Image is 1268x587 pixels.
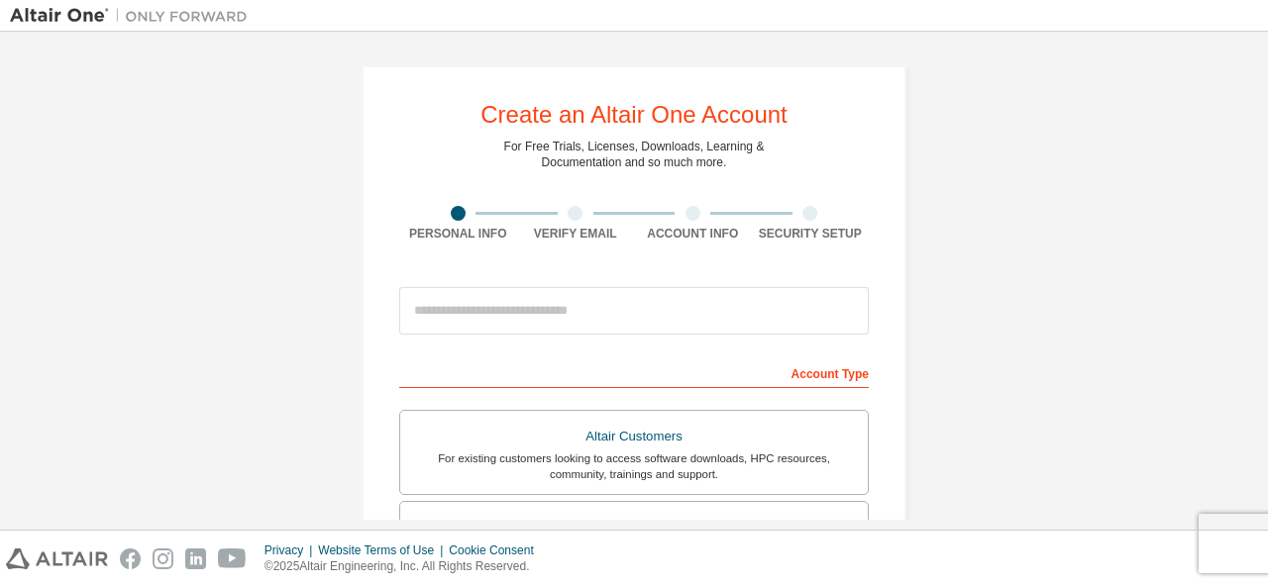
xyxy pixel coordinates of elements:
img: Altair One [10,6,258,26]
div: For Free Trials, Licenses, Downloads, Learning & Documentation and so much more. [504,139,765,170]
img: linkedin.svg [185,548,206,569]
div: Privacy [264,542,318,558]
div: Cookie Consent [449,542,545,558]
img: facebook.svg [120,548,141,569]
div: Website Terms of Use [318,542,449,558]
div: Verify Email [517,226,635,242]
img: youtube.svg [218,548,247,569]
div: Security Setup [752,226,870,242]
p: © 2025 Altair Engineering, Inc. All Rights Reserved. [264,558,546,575]
img: altair_logo.svg [6,548,108,569]
div: Create an Altair One Account [480,103,788,127]
div: Students [412,514,856,541]
div: Personal Info [399,226,517,242]
div: For existing customers looking to access software downloads, HPC resources, community, trainings ... [412,450,856,482]
div: Account Type [399,356,869,388]
div: Altair Customers [412,423,856,450]
img: instagram.svg [153,548,173,569]
div: Account Info [634,226,752,242]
